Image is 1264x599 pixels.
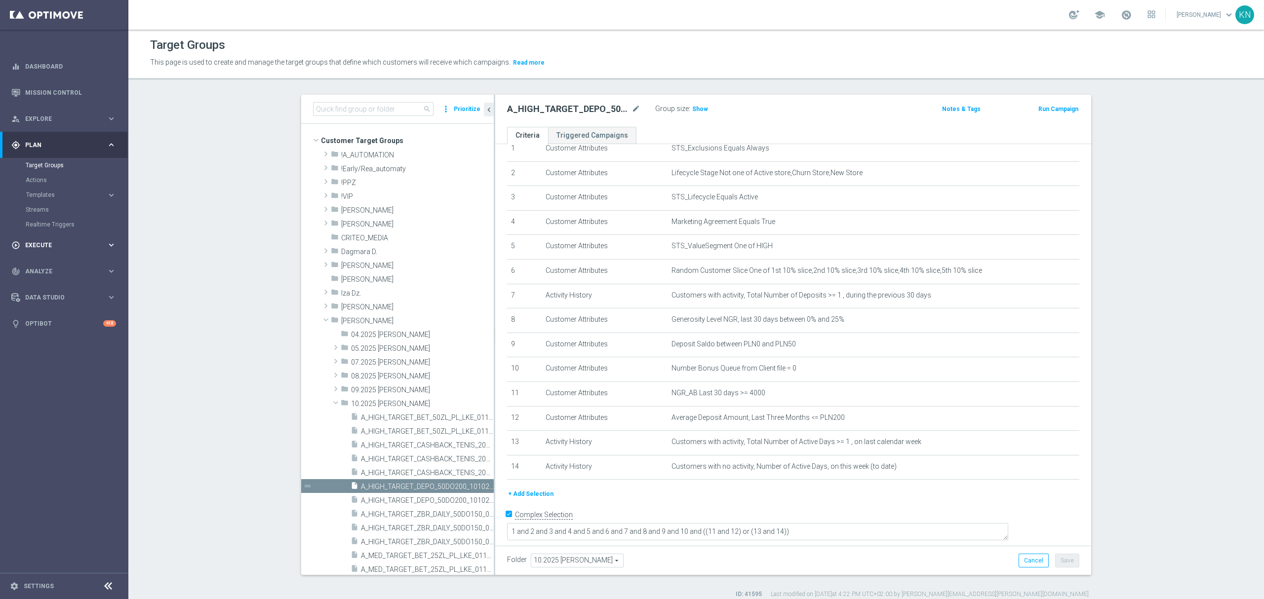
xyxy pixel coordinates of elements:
span: Lifecycle Stage Not one of Active store,Churn Store,New Store [671,169,863,177]
span: STS_Exclusions Equals Always [671,144,769,152]
button: track_changes Analyze keyboard_arrow_right [11,267,117,275]
i: lightbulb [11,319,20,328]
i: equalizer [11,62,20,71]
span: A_HIGH_TARGET_CASHBACK_TENIS_20DO200_061025_SMS [361,469,494,477]
span: STS_Lifecycle Equals Active [671,193,758,201]
i: more_vert [441,102,451,116]
div: person_search Explore keyboard_arrow_right [11,115,117,123]
span: And&#x17C;elika B. [341,206,494,215]
label: Complex Selection [515,510,573,520]
i: folder [341,399,349,410]
i: folder [331,261,339,272]
span: Show [692,106,708,112]
span: This page is used to create and manage the target groups that define which customers will receive... [150,58,511,66]
span: A_HIGH_TARGET_BET_50ZL_PL_LKE_011025 [361,413,494,422]
i: track_changes [11,267,20,276]
td: 14 [507,455,542,480]
span: Generosity Level NGR, last 30 days between 0% and 25% [671,315,844,324]
i: folder [331,219,339,230]
a: [PERSON_NAME]keyboard_arrow_down [1176,7,1235,22]
button: gps_fixed Plan keyboard_arrow_right [11,141,117,149]
i: keyboard_arrow_right [107,114,116,123]
div: Templates keyboard_arrow_right [26,191,117,199]
div: Explore [11,114,107,123]
i: folder [341,330,349,341]
span: Dagmara D. [341,248,494,256]
div: Templates [26,192,107,198]
span: Execute [25,242,107,248]
i: folder [331,233,339,244]
span: Explore [25,116,107,122]
label: ID: 41595 [736,590,762,599]
span: 07.2025 Kamil N. [351,358,494,367]
i: insert_drive_file [351,412,358,424]
i: folder [331,205,339,217]
div: +10 [103,320,116,327]
span: Iza Dz. [341,289,494,298]
button: Data Studio keyboard_arrow_right [11,294,117,301]
td: 12 [507,406,542,431]
i: insert_drive_file [351,523,358,534]
td: Customer Attributes [542,406,668,431]
i: keyboard_arrow_right [107,240,116,250]
button: + Add Selection [507,488,554,499]
td: 6 [507,259,542,284]
label: Folder [507,556,527,564]
td: 1 [507,137,542,161]
span: !A_AUTOMATION [341,151,494,159]
span: A_HIGH_TARGET_DEPO_50DO200_101025_1D [361,483,494,491]
i: keyboard_arrow_right [107,190,116,200]
a: Actions [26,176,103,184]
span: 10.2025 Kamil N. [351,400,494,408]
button: Run Campaign [1037,104,1079,114]
button: equalizer Dashboard [11,63,117,71]
td: 11 [507,381,542,406]
span: 08.2025 Kamil N. [351,372,494,380]
td: Activity History [542,431,668,455]
i: folder [331,316,339,327]
span: Customer Target Groups [321,134,494,148]
a: Dashboard [25,53,116,79]
a: Mission Control [25,79,116,106]
i: keyboard_arrow_right [107,293,116,302]
button: Notes & Tags [941,104,982,114]
div: lightbulb Optibot +10 [11,320,117,328]
div: Dashboard [11,53,116,79]
i: keyboard_arrow_right [107,140,116,150]
i: insert_drive_file [351,426,358,438]
span: A_HIGH_TARGET_BET_50ZL_PL_LKE_011025_SMS [361,427,494,436]
span: Analyze [25,268,107,274]
td: Customer Attributes [542,186,668,211]
div: Realtime Triggers [26,217,127,232]
td: Customer Attributes [542,333,668,357]
span: Random Customer Slice One of 1st 10% slice,2nd 10% slice,3rd 10% slice,4th 10% slice,5th 10% slice [671,266,982,275]
i: gps_fixed [11,141,20,150]
i: play_circle_outline [11,241,20,250]
a: Settings [24,583,54,589]
i: insert_drive_file [351,495,358,507]
i: insert_drive_file [351,509,358,521]
i: insert_drive_file [351,537,358,548]
span: A_HIGH_TARGET_ZBR_DAILY_50DO150_031025 [361,510,494,519]
div: KN [1235,5,1254,24]
span: Customers with activity, Total Number of Deposits >= 1 , during the previous 30 days [671,291,931,299]
span: search [423,105,431,113]
td: 2 [507,161,542,186]
span: A_HIGH_TARGET_DEPO_50DO200_101025_3D [361,496,494,505]
span: Average Deposit Amount, Last Three Months <= PLN200 [671,413,845,422]
label: Last modified on [DATE] at 4:22 PM UTC+02:00 by [PERSON_NAME][EMAIL_ADDRESS][PERSON_NAME][DOMAIN_... [771,590,1089,599]
button: Read more [512,57,546,68]
button: play_circle_outline Execute keyboard_arrow_right [11,241,117,249]
button: Prioritize [452,103,482,116]
i: chevron_left [484,105,494,114]
i: insert_drive_file [351,454,358,465]
span: Plan [25,142,107,148]
i: folder [331,191,339,203]
i: folder [331,164,339,175]
span: El&#x17C;bieta S. [341,275,494,284]
div: Streams [26,202,127,217]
